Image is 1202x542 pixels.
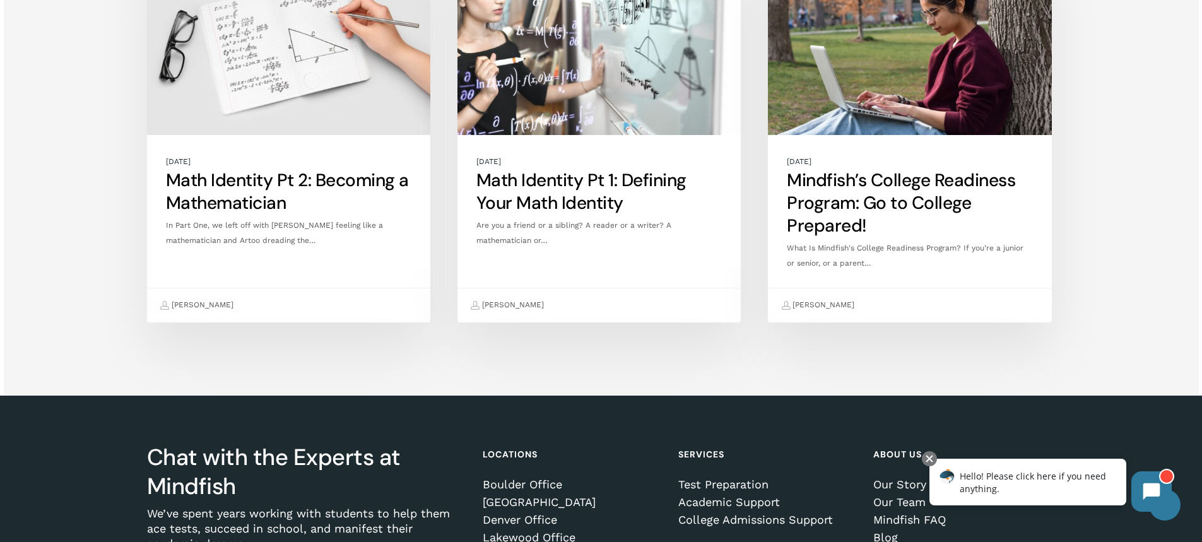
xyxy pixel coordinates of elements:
a: [PERSON_NAME] [160,295,233,316]
h4: Services [678,443,856,466]
h4: About Us [873,443,1051,466]
a: [PERSON_NAME] [471,295,544,316]
a: College Admissions Support [678,514,856,526]
a: Mindfish FAQ [873,514,1051,526]
a: Our Team [873,496,1051,509]
a: Test Preparation [678,478,856,491]
h3: Chat with the Experts at Mindfish [147,443,465,501]
a: Our Story [873,478,1051,491]
a: Boulder Office [483,478,660,491]
a: Denver Office [483,514,660,526]
iframe: Chatbot [916,449,1184,524]
a: [GEOGRAPHIC_DATA] [483,496,660,509]
a: [PERSON_NAME] [781,295,854,316]
a: Academic Support [678,496,856,509]
h4: Locations [483,443,660,466]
